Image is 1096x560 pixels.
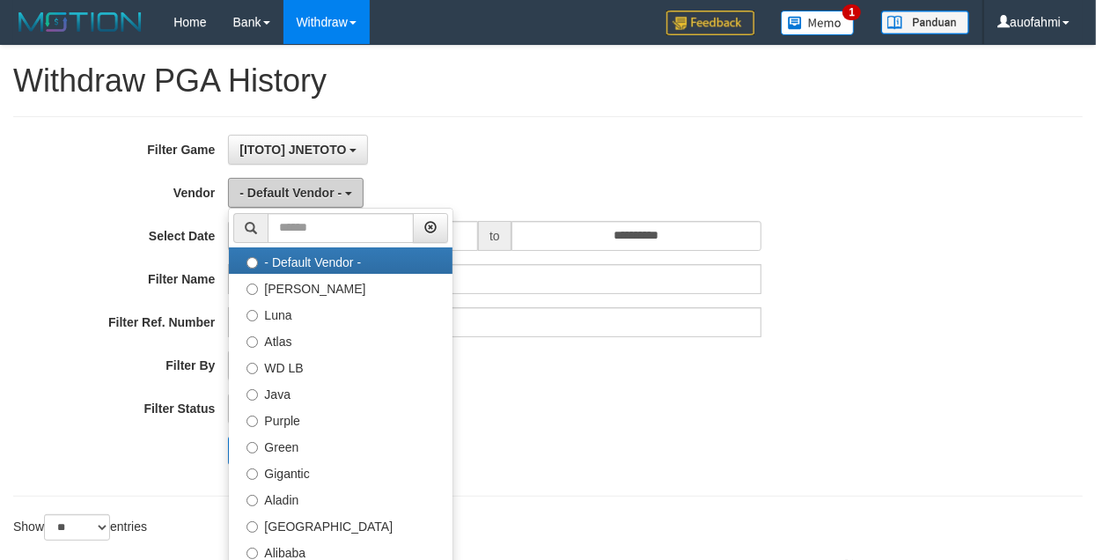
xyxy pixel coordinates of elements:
label: Luna [229,300,452,327]
img: panduan.png [881,11,969,34]
input: Aladin [246,495,258,506]
label: [GEOGRAPHIC_DATA] [229,512,452,538]
button: - Default Vendor - [228,178,364,208]
label: Purple [229,406,452,432]
input: Gigantic [246,468,258,480]
input: [GEOGRAPHIC_DATA] [246,521,258,533]
span: [ITOTO] JNETOTO [239,143,346,157]
img: Button%20Memo.svg [781,11,855,35]
input: [PERSON_NAME] [246,284,258,295]
input: Java [246,389,258,401]
label: Show entries [13,514,147,541]
label: Atlas [229,327,452,353]
input: - Default Vendor - [246,257,258,269]
label: Java [229,379,452,406]
label: - Default Vendor - [229,247,452,274]
select: Showentries [44,514,110,541]
span: 1 [842,4,861,20]
img: Feedback.jpg [666,11,754,35]
input: WD LB [246,363,258,374]
span: to [478,221,511,251]
img: MOTION_logo.png [13,9,147,35]
h1: Withdraw PGA History [13,63,1083,99]
input: Atlas [246,336,258,348]
label: WD LB [229,353,452,379]
input: Purple [246,416,258,427]
input: Green [246,442,258,453]
label: Aladin [229,485,452,512]
span: - Default Vendor - [239,186,342,200]
label: Gigantic [229,459,452,485]
button: [ITOTO] JNETOTO [228,135,368,165]
input: Alibaba [246,548,258,559]
label: Green [229,432,452,459]
label: [PERSON_NAME] [229,274,452,300]
input: Luna [246,310,258,321]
